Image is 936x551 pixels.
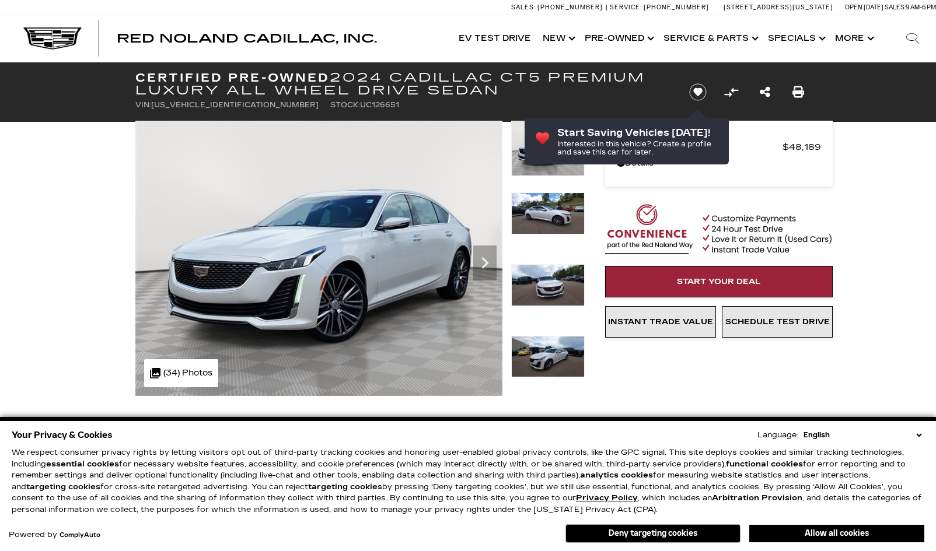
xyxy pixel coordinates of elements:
[9,531,100,539] div: Powered by
[151,101,319,109] span: [US_VEHICLE_IDENTIFICATION_NUMBER]
[135,71,669,97] h1: 2024 Cadillac CT5 Premium Luxury All Wheel Drive Sedan
[608,317,713,327] span: Instant Trade Value
[511,4,606,10] a: Sales: [PHONE_NUMBER]
[677,277,761,286] span: Start Your Deal
[144,359,218,387] div: (34) Photos
[762,15,829,62] a: Specials
[12,427,113,443] span: Your Privacy & Cookies
[792,84,804,100] a: Print this Certified Pre-Owned 2024 Cadillac CT5 Premium Luxury All Wheel Drive Sedan
[537,3,603,11] span: [PHONE_NUMBER]
[511,3,536,11] span: Sales:
[829,15,878,62] button: More
[308,482,382,492] strong: targeting cookies
[511,264,585,306] img: Certified Used 2024 Crystal White Tricoat Cadillac Premium Luxury image 3
[712,493,802,503] strong: Arbitration Provision
[12,447,924,515] p: We respect consumer privacy rights by letting visitors opt out of third-party tracking cookies an...
[658,15,762,62] a: Service & Parts
[511,121,585,176] img: Certified Used 2024 Crystal White Tricoat Cadillac Premium Luxury image 1
[617,139,783,155] span: Red Noland Price
[453,15,537,62] a: EV Test Drive
[579,15,658,62] a: Pre-Owned
[576,493,638,503] a: Privacy Policy
[726,459,803,469] strong: functional cookies
[685,83,711,101] button: Save vehicle
[580,471,653,480] strong: analytics cookies
[906,3,936,11] span: 9 AM-6 PM
[511,192,585,234] img: Certified Used 2024 Crystal White Tricoat Cadillac Premium Luxury image 2
[617,139,821,155] a: Red Noland Price $48,189
[749,525,924,542] button: Allow all cookies
[845,3,883,11] span: Open [DATE]
[360,101,399,109] span: UC126651
[722,83,740,101] button: Compare vehicle
[565,524,741,543] button: Deny targeting cookies
[46,459,119,469] strong: essential cookies
[617,155,821,171] a: Details
[135,101,151,109] span: VIN:
[537,15,579,62] a: New
[885,3,906,11] span: Sales:
[23,27,82,50] img: Cadillac Dark Logo with Cadillac White Text
[473,245,497,280] div: Next
[757,431,798,439] div: Language:
[330,101,360,109] span: Stock:
[511,336,585,378] img: Certified Used 2024 Crystal White Tricoat Cadillac Premium Luxury image 4
[725,317,830,327] span: Schedule Test Drive
[644,3,709,11] span: [PHONE_NUMBER]
[606,4,712,10] a: Service: [PHONE_NUMBER]
[117,33,377,44] a: Red Noland Cadillac, Inc.
[26,482,100,492] strong: targeting cookies
[801,429,924,441] select: Language Select
[783,139,821,155] span: $48,189
[605,266,833,297] a: Start Your Deal
[760,84,770,100] a: Share this Certified Pre-Owned 2024 Cadillac CT5 Premium Luxury All Wheel Drive Sedan
[135,121,502,396] img: Certified Used 2024 Crystal White Tricoat Cadillac Premium Luxury image 1
[724,3,833,11] a: [STREET_ADDRESS][US_STATE]
[722,306,833,338] a: Schedule Test Drive
[610,3,642,11] span: Service:
[117,31,377,45] span: Red Noland Cadillac, Inc.
[60,532,100,539] a: ComplyAuto
[135,71,330,85] strong: Certified Pre-Owned
[605,306,716,338] a: Instant Trade Value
